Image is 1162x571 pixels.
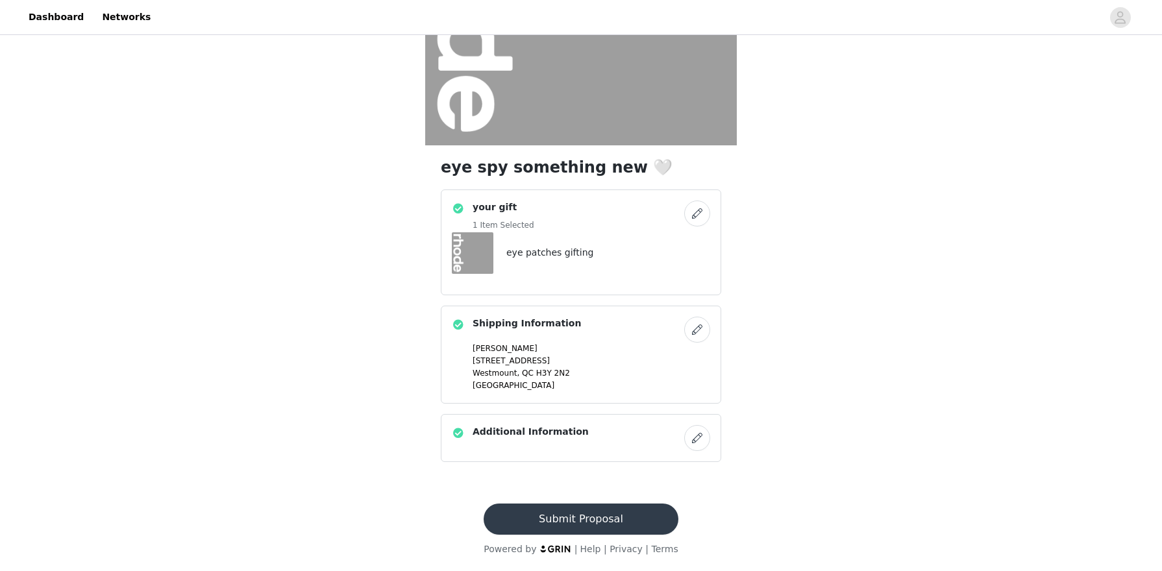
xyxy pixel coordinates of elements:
[441,189,721,295] div: your gift
[539,544,572,553] img: logo
[651,544,678,554] a: Terms
[94,3,158,32] a: Networks
[645,544,649,554] span: |
[473,425,589,439] h4: Additional Information
[473,380,710,391] p: [GEOGRAPHIC_DATA]
[484,544,536,554] span: Powered by
[441,414,721,462] div: Additional Information
[473,200,534,214] h4: your gift
[21,3,92,32] a: Dashboard
[536,369,570,378] span: H3Y 2N2
[506,246,593,260] h4: eye patches gifting
[604,544,607,554] span: |
[473,343,710,354] p: [PERSON_NAME]
[580,544,601,554] a: Help
[452,232,493,274] img: eye patches gifting
[473,219,534,231] h5: 1 Item Selected
[484,504,678,535] button: Submit Proposal
[473,355,710,367] p: [STREET_ADDRESS]
[441,156,721,179] h1: eye spy something new 🤍
[473,317,581,330] h4: Shipping Information
[522,369,534,378] span: QC
[473,369,519,378] span: Westmount,
[610,544,643,554] a: Privacy
[575,544,578,554] span: |
[1114,7,1126,28] div: avatar
[441,306,721,404] div: Shipping Information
